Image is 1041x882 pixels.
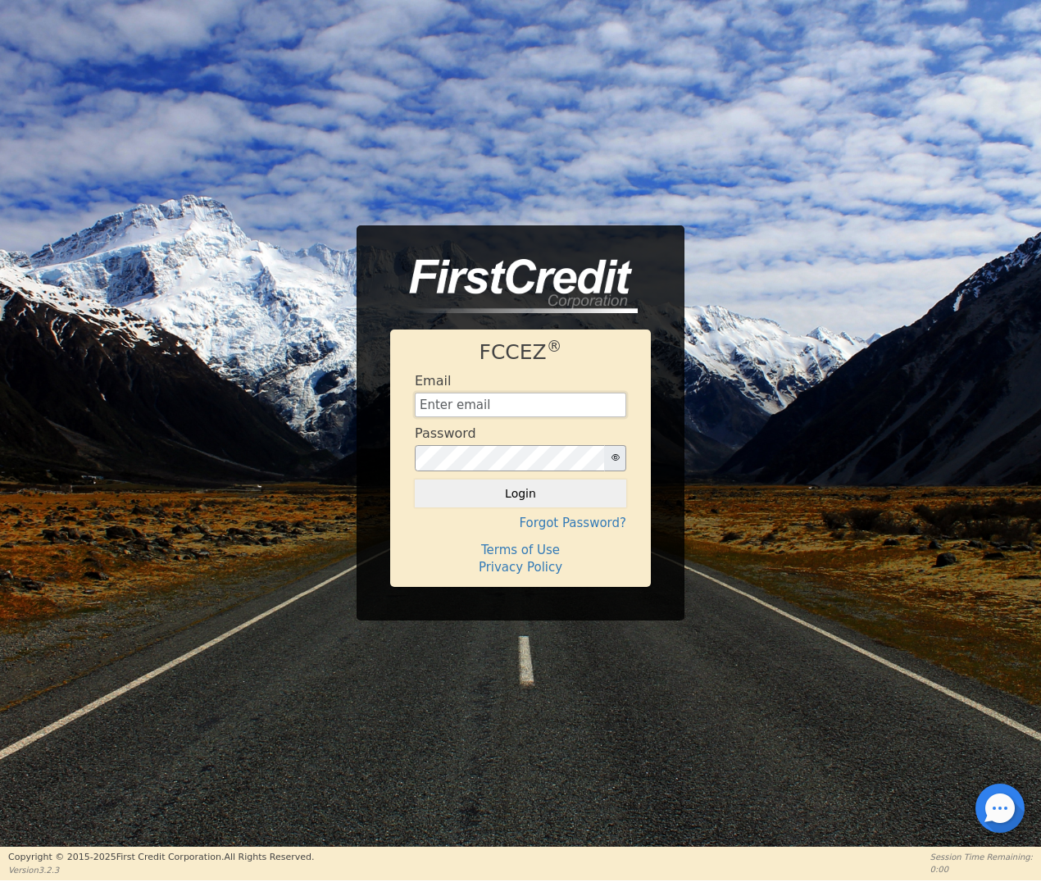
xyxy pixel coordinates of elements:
span: All Rights Reserved. [224,852,314,862]
h4: Terms of Use [415,543,626,557]
p: Session Time Remaining: [930,851,1033,863]
h1: FCCEZ [415,340,626,365]
h4: Forgot Password? [415,516,626,530]
p: Copyright © 2015- 2025 First Credit Corporation. [8,851,314,865]
h4: Privacy Policy [415,560,626,575]
h4: Password [415,425,476,441]
input: Enter email [415,393,626,417]
img: logo-CMu_cnol.png [390,259,638,313]
p: 0:00 [930,863,1033,875]
input: password [415,445,605,471]
p: Version 3.2.3 [8,864,314,876]
button: Login [415,480,626,507]
h4: Email [415,373,451,389]
sup: ® [547,338,562,355]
